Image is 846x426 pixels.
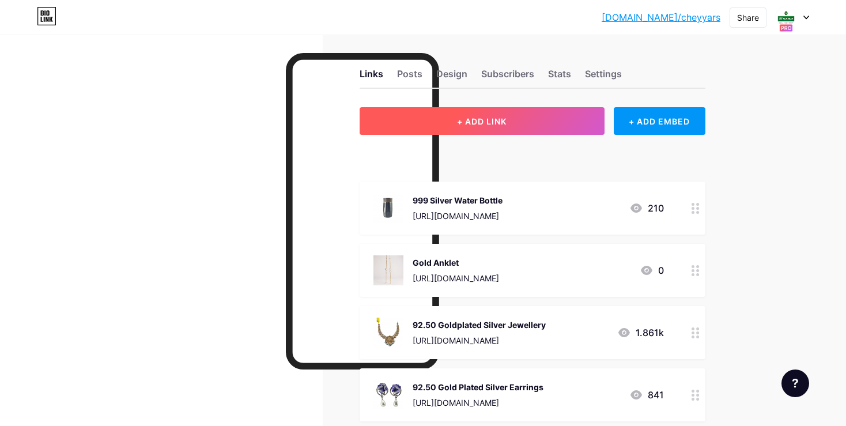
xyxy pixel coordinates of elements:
div: [URL][DOMAIN_NAME] [413,334,546,346]
div: [URL][DOMAIN_NAME] [413,272,499,284]
a: [DOMAIN_NAME]/cheyyars [602,10,720,24]
div: Subscribers [481,67,534,88]
img: Cheyyar Sri Kumaran Pvt Ltd [775,6,797,28]
div: 92.50 Gold Plated Silver Earrings [413,381,543,393]
div: 0 [640,263,664,277]
button: + ADD LINK [360,107,605,135]
div: 210 [629,201,664,215]
div: 92.50 Goldplated Silver Jewellery [413,319,546,331]
div: Links [360,67,383,88]
img: 92.50 Goldplated Silver Jewellery [373,318,403,348]
div: 1.861k [617,326,664,340]
div: + ADD EMBED [614,107,705,135]
div: [URL][DOMAIN_NAME] [413,210,503,222]
div: 841 [629,388,664,402]
div: [URL][DOMAIN_NAME] [413,397,543,409]
div: Settings [585,67,622,88]
img: 92.50 Gold Plated Silver Earrings [373,380,403,410]
div: Design [436,67,467,88]
div: Gold Anklet [413,257,499,269]
div: 999 Silver Water Bottle [413,194,503,206]
div: Stats [548,67,571,88]
div: Share [737,12,759,24]
img: 999 Silver Water Bottle [373,193,403,223]
div: Posts [397,67,422,88]
span: + ADD LINK [457,116,507,126]
img: Gold Anklet [373,255,403,285]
